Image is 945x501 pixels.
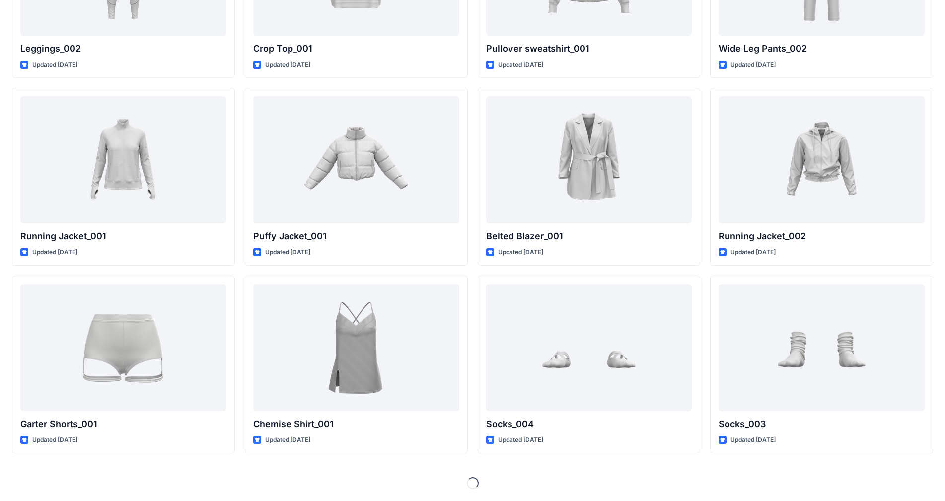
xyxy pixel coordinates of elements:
[32,435,77,445] p: Updated [DATE]
[20,229,226,243] p: Running Jacket_001
[32,60,77,70] p: Updated [DATE]
[719,96,925,223] a: Running Jacket_002
[719,229,925,243] p: Running Jacket_002
[730,435,776,445] p: Updated [DATE]
[253,417,459,431] p: Chemise Shirt_001
[486,42,692,56] p: Pullover sweatshirt_001
[730,60,776,70] p: Updated [DATE]
[265,247,310,258] p: Updated [DATE]
[265,435,310,445] p: Updated [DATE]
[253,284,459,411] a: Chemise Shirt_001
[719,417,925,431] p: Socks_003
[730,247,776,258] p: Updated [DATE]
[20,96,226,223] a: Running Jacket_001
[719,284,925,411] a: Socks_003
[498,60,543,70] p: Updated [DATE]
[32,247,77,258] p: Updated [DATE]
[486,229,692,243] p: Belted Blazer_001
[253,229,459,243] p: Puffy Jacket_001
[719,42,925,56] p: Wide Leg Pants_002
[498,247,543,258] p: Updated [DATE]
[20,42,226,56] p: Leggings_002
[253,96,459,223] a: Puffy Jacket_001
[20,417,226,431] p: Garter Shorts_001
[486,417,692,431] p: Socks_004
[486,96,692,223] a: Belted Blazer_001
[265,60,310,70] p: Updated [DATE]
[498,435,543,445] p: Updated [DATE]
[20,284,226,411] a: Garter Shorts_001
[253,42,459,56] p: Crop Top_001
[486,284,692,411] a: Socks_004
